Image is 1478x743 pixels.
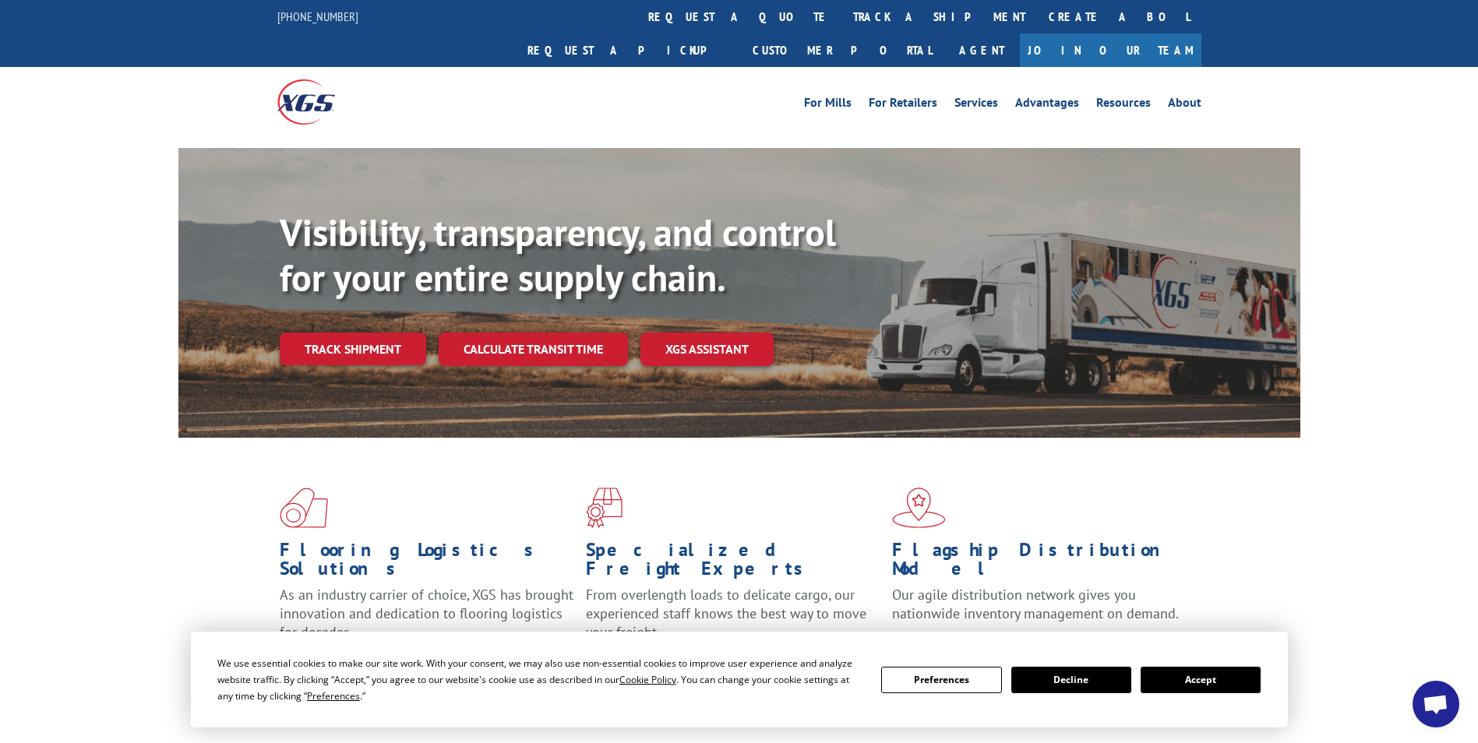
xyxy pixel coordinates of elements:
[307,689,360,703] span: Preferences
[741,33,944,67] a: Customer Portal
[619,673,676,686] span: Cookie Policy
[1168,97,1201,114] a: About
[586,586,880,655] p: From overlength loads to delicate cargo, our experienced staff knows the best way to move your fr...
[1141,667,1261,693] button: Accept
[280,586,573,641] span: As an industry carrier of choice, XGS has brought innovation and dedication to flooring logistics...
[804,97,852,114] a: For Mills
[280,488,328,528] img: xgs-icon-total-supply-chain-intelligence-red
[1096,97,1151,114] a: Resources
[944,33,1020,67] a: Agent
[439,333,628,366] a: Calculate transit time
[280,208,836,301] b: Visibility, transparency, and control for your entire supply chain.
[869,97,937,114] a: For Retailers
[280,333,426,365] a: Track shipment
[892,541,1187,586] h1: Flagship Distribution Model
[640,333,774,366] a: XGS ASSISTANT
[892,586,1179,622] span: Our agile distribution network gives you nationwide inventory management on demand.
[881,667,1001,693] button: Preferences
[280,541,574,586] h1: Flooring Logistics Solutions
[191,632,1288,727] div: Cookie Consent Prompt
[1413,681,1459,727] div: Open chat
[516,33,741,67] a: Request a pickup
[586,541,880,586] h1: Specialized Freight Experts
[277,9,358,24] a: [PHONE_NUMBER]
[1020,33,1201,67] a: Join Our Team
[1011,667,1131,693] button: Decline
[1015,97,1079,114] a: Advantages
[586,488,623,528] img: xgs-icon-focused-on-flooring-red
[892,488,946,528] img: xgs-icon-flagship-distribution-model-red
[954,97,998,114] a: Services
[217,655,862,704] div: We use essential cookies to make our site work. With your consent, we may also use non-essential ...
